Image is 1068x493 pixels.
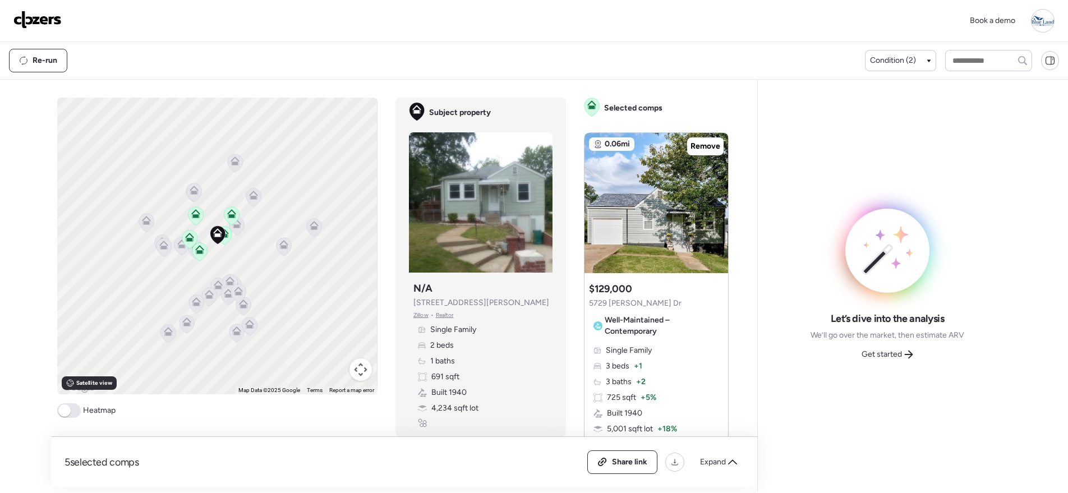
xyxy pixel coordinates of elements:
span: 5 selected comps [65,455,139,469]
a: Report a map error [329,387,374,393]
span: [STREET_ADDRESS][PERSON_NAME] [413,297,549,308]
span: 4,234 sqft lot [431,403,478,414]
span: Selected comps [604,103,662,114]
span: • [431,311,434,320]
h3: $129,000 [589,282,632,296]
span: Single Family [606,345,652,356]
span: Share link [612,457,647,468]
h3: N/A [413,282,432,295]
span: Re-run [33,55,57,66]
span: Get started [862,349,902,360]
span: 5729 [PERSON_NAME] Dr [589,298,682,309]
span: Realtor [436,311,454,320]
span: Map Data ©2025 Google [238,387,300,393]
span: Heatmap [83,405,116,416]
span: Condition (2) [870,55,916,66]
span: Single Family [430,324,476,335]
img: Google [60,380,97,394]
span: + 18% [657,423,677,435]
span: Satellite view [76,379,112,388]
span: 1 baths [430,356,455,367]
span: 2 beds [430,340,454,351]
span: Subject property [429,107,491,118]
span: Zillow [413,311,429,320]
span: 725 sqft [607,392,636,403]
button: Map camera controls [349,358,372,381]
span: Built 1940 [431,387,467,398]
span: 0.06mi [605,139,630,150]
span: Book a demo [970,16,1015,25]
span: We’ll go over the market, then estimate ARV [811,330,964,341]
span: + 2 [636,376,646,388]
img: Logo [13,11,62,29]
span: 5,001 sqft lot [607,423,653,435]
span: + 5% [641,392,656,403]
span: Expand [700,457,726,468]
span: Built 1940 [607,408,642,419]
a: Open this area in Google Maps (opens a new window) [60,380,97,394]
span: 3 baths [606,376,632,388]
span: + 1 [634,361,642,372]
span: Let’s dive into the analysis [831,312,945,325]
span: Remove [690,141,720,152]
span: Well-Maintained – Contemporary [605,315,720,337]
span: 691 sqft [431,371,459,383]
span: 3 beds [606,361,629,372]
a: Terms (opens in new tab) [307,387,323,393]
